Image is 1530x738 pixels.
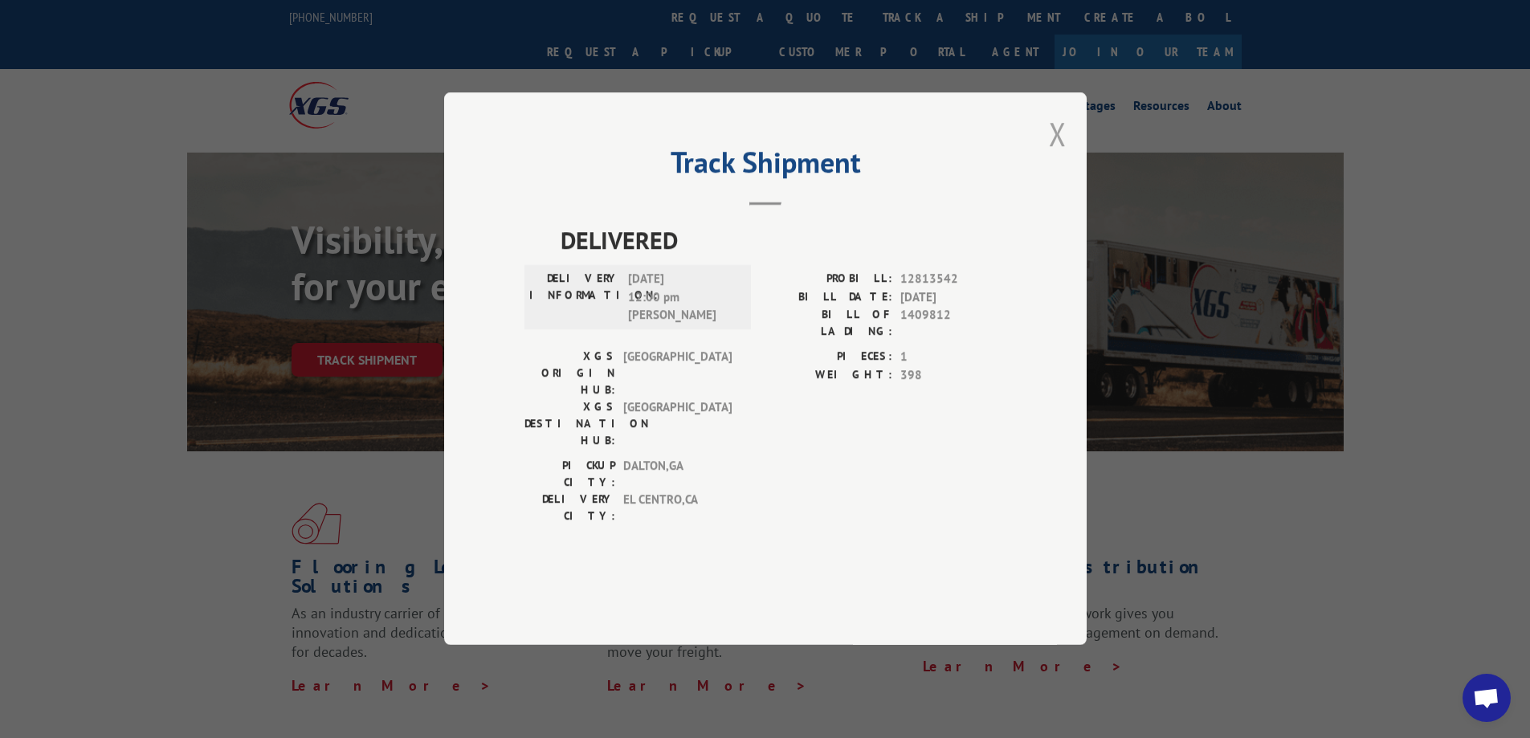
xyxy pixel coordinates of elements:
span: 1 [900,349,1006,367]
label: DELIVERY INFORMATION: [529,271,620,325]
span: DELIVERED [561,222,1006,259]
label: PIECES: [765,349,892,367]
span: [GEOGRAPHIC_DATA] [623,399,732,450]
span: DALTON , GA [623,458,732,491]
span: [DATE] [900,288,1006,307]
div: Open chat [1463,674,1511,722]
label: XGS ORIGIN HUB: [524,349,615,399]
label: WEIGHT: [765,366,892,385]
span: EL CENTRO , CA [623,491,732,525]
span: 1409812 [900,307,1006,340]
label: BILL DATE: [765,288,892,307]
span: 12813542 [900,271,1006,289]
button: Close modal [1049,112,1067,155]
label: PICKUP CITY: [524,458,615,491]
span: [GEOGRAPHIC_DATA] [623,349,732,399]
h2: Track Shipment [524,151,1006,181]
span: [DATE] 12:00 pm [PERSON_NAME] [628,271,736,325]
label: XGS DESTINATION HUB: [524,399,615,450]
label: PROBILL: [765,271,892,289]
label: BILL OF LADING: [765,307,892,340]
label: DELIVERY CITY: [524,491,615,525]
span: 398 [900,366,1006,385]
